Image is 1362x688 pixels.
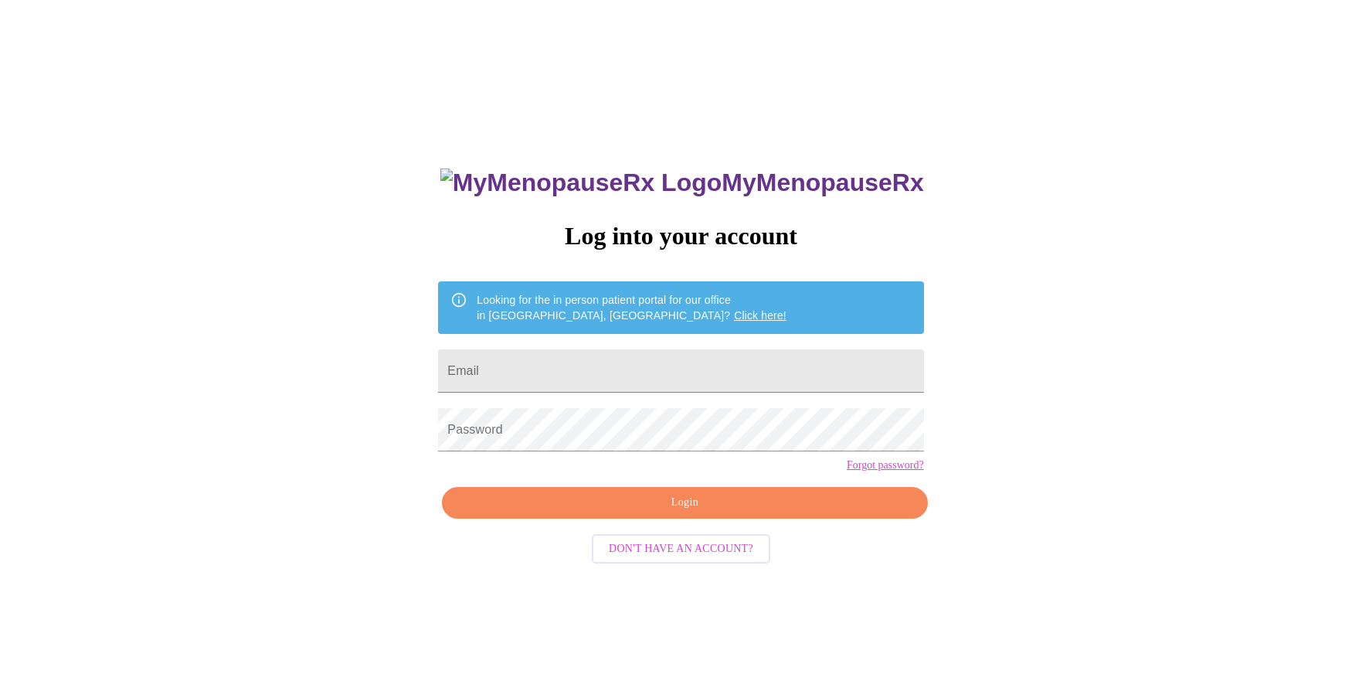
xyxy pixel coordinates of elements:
[588,540,774,553] a: Don't have an account?
[442,487,927,519] button: Login
[440,169,924,197] h3: MyMenopauseRx
[440,169,722,197] img: MyMenopauseRx Logo
[847,459,924,472] a: Forgot password?
[734,309,786,322] a: Click here!
[592,534,770,564] button: Don't have an account?
[609,540,753,559] span: Don't have an account?
[477,286,786,329] div: Looking for the in person patient portal for our office in [GEOGRAPHIC_DATA], [GEOGRAPHIC_DATA]?
[438,222,923,250] h3: Log into your account
[460,493,909,513] span: Login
